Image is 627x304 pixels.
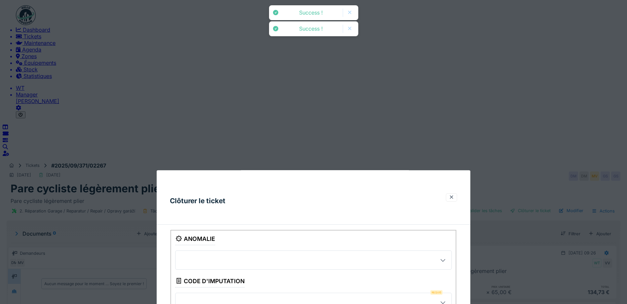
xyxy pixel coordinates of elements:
[170,197,225,205] h3: Clôturer le ticket
[282,25,339,32] div: Success !
[175,276,245,287] div: Code d'imputation
[282,9,339,16] div: Success !
[430,290,443,295] div: Requis
[175,234,215,245] div: Anomalie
